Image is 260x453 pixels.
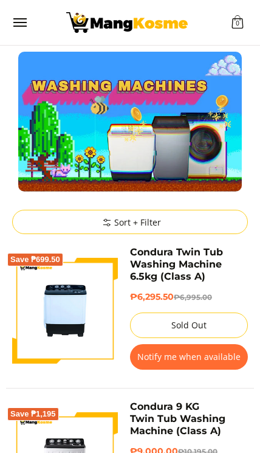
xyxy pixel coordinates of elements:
[130,313,248,338] button: Sold Out
[10,256,60,263] span: Save ₱699.50
[100,216,161,229] span: Sort + Filter
[12,258,118,364] img: Condura Twin Tub Washing Machine 6.5kg (Class A)
[174,293,212,302] del: ₱6,995.00
[130,344,248,370] button: Notify me when available
[130,246,223,282] a: Condura Twin Tub Washing Machine 6.5kg (Class A)
[66,12,188,33] img: Washing Machines l Mang Kosme: Home Appliances Warehouse Sale Partner | Page 2
[12,210,248,234] summary: Sort + Filter
[130,401,225,437] a: Condura 9 KG Twin Tub Washing Machine (Class A)
[234,21,241,26] span: 0
[130,292,248,303] h6: ₱6,295.50
[10,410,56,418] span: Save ₱1,195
